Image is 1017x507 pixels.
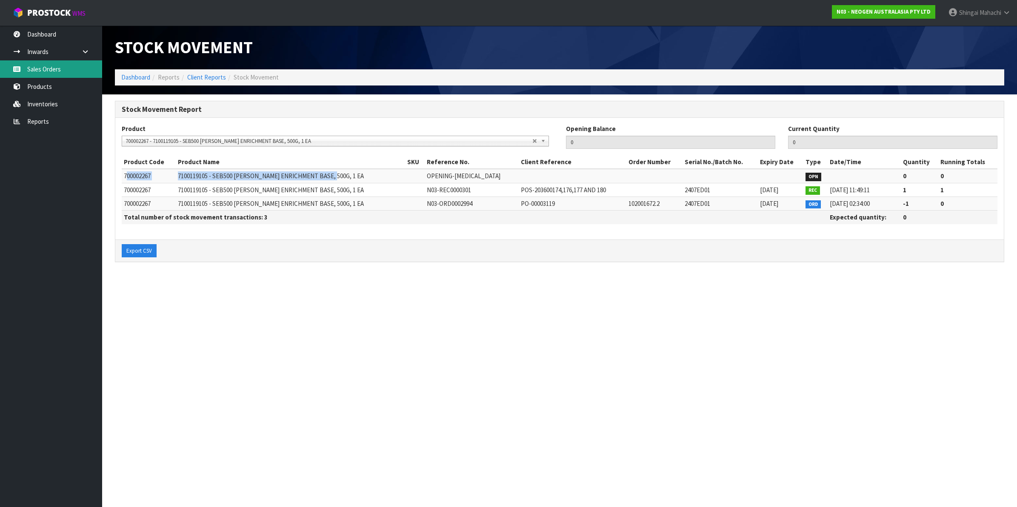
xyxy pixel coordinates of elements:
th: Expiry Date [758,155,803,169]
span: 700002267 [124,199,151,208]
th: Reference No. [425,155,519,169]
a: Dashboard [121,73,150,81]
span: POS-203600174,176,177 AND 180 [521,186,606,194]
span: 2407ED01 [685,199,710,208]
th: Order Number [626,155,683,169]
span: [DATE] 11:49:11 [830,186,870,194]
a: Client Reports [187,73,226,81]
span: ORD [806,200,821,209]
span: OPN [806,173,821,181]
span: 102001672.2 [628,199,660,208]
span: Reports [158,73,180,81]
span: 7100119105 - SEB500 [PERSON_NAME] ENRICHMENT BASE, 500G, 1 EA [178,199,364,208]
span: 2407ED01 [685,186,710,194]
th: Product Code [122,155,176,169]
span: 7100119105 - SEB500 [PERSON_NAME] ENRICHMENT BASE, 500G, 1 EA [178,186,364,194]
span: 7100119105 - SEB500 [PERSON_NAME] ENRICHMENT BASE, 500G, 1 EA [178,172,364,180]
label: Opening Balance [566,124,616,133]
span: Mahachi [980,9,1001,17]
strong: 0 [940,199,944,208]
th: SKU [405,155,425,169]
th: Product Name [176,155,405,169]
span: ProStock [27,7,71,18]
span: [DATE] [760,199,778,208]
span: 700002267 [124,172,151,180]
h3: Stock Movement Report [122,105,997,114]
strong: 0 [940,172,944,180]
strong: N03 - NEOGEN AUSTRALASIA PTY LTD [837,8,931,15]
button: Export CSV [122,244,157,258]
th: Quantity [901,155,938,169]
th: Type [803,155,827,169]
strong: Expected quantity: [830,213,886,221]
span: REC [806,186,820,195]
span: Stock Movement [234,73,279,81]
strong: 0 [903,213,906,221]
span: OPENING-[MEDICAL_DATA] [427,172,500,180]
span: Stock Movement [115,37,253,58]
span: 700002267 - 7100119105 - SEB500 [PERSON_NAME] ENRICHMENT BASE, 500G, 1 EA [126,136,532,146]
span: [DATE] 02:34:00 [830,199,870,208]
span: [DATE] [760,186,778,194]
span: 700002267 [124,186,151,194]
th: Date/Time [828,155,901,169]
th: Serial No./Batch No. [683,155,758,169]
strong: 1 [940,186,944,194]
span: PO-00003119 [521,199,555,208]
strong: -1 [903,199,909,208]
strong: 0 [903,172,906,180]
th: Client Reference [519,155,626,169]
img: cube-alt.png [13,7,23,18]
span: N03-ORD0002994 [427,199,472,208]
span: Shingai [959,9,978,17]
small: WMS [72,9,86,17]
label: Product [122,124,146,133]
strong: Total number of stock movement transactions: 3 [124,213,268,221]
th: Running Totals [938,155,997,169]
span: N03-REC0000301 [427,186,471,194]
label: Current Quantity [788,124,840,133]
strong: 1 [903,186,906,194]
